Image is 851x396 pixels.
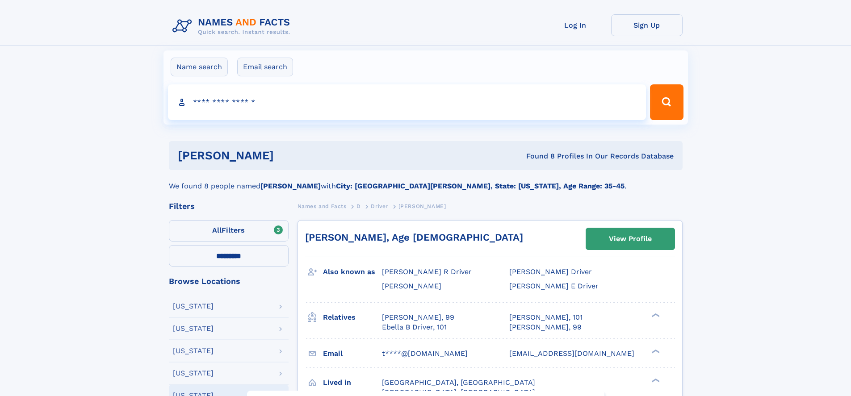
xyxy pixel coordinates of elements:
[168,84,646,120] input: search input
[323,264,382,279] h3: Also known as
[609,229,652,249] div: View Profile
[650,84,683,120] button: Search Button
[509,349,634,358] span: [EMAIL_ADDRESS][DOMAIN_NAME]
[611,14,683,36] a: Sign Up
[650,312,660,318] div: ❯
[323,346,382,361] h3: Email
[169,170,683,192] div: We found 8 people named with .
[305,232,523,243] a: [PERSON_NAME], Age [DEMOGRAPHIC_DATA]
[650,348,660,354] div: ❯
[509,322,582,332] a: [PERSON_NAME], 99
[237,58,293,76] label: Email search
[371,203,388,209] span: Driver
[586,228,675,250] a: View Profile
[650,377,660,383] div: ❯
[509,282,599,290] span: [PERSON_NAME] E Driver
[178,150,400,161] h1: [PERSON_NAME]
[336,182,625,190] b: City: [GEOGRAPHIC_DATA][PERSON_NAME], State: [US_STATE], Age Range: 35-45
[323,310,382,325] h3: Relatives
[260,182,321,190] b: [PERSON_NAME]
[323,375,382,390] h3: Lived in
[382,267,472,276] span: [PERSON_NAME] R Driver
[169,220,289,242] label: Filters
[356,200,361,212] a: D
[171,58,228,76] label: Name search
[173,303,214,310] div: [US_STATE]
[169,14,298,38] img: Logo Names and Facts
[371,200,388,212] a: Driver
[382,313,454,322] a: [PERSON_NAME], 99
[173,347,214,354] div: [US_STATE]
[509,267,592,276] span: [PERSON_NAME] Driver
[398,203,446,209] span: [PERSON_NAME]
[382,378,535,387] span: [GEOGRAPHIC_DATA], [GEOGRAPHIC_DATA]
[169,277,289,285] div: Browse Locations
[382,322,447,332] a: Ebella B Driver, 101
[212,226,222,234] span: All
[173,370,214,377] div: [US_STATE]
[540,14,611,36] a: Log In
[382,282,441,290] span: [PERSON_NAME]
[173,325,214,332] div: [US_STATE]
[509,313,583,322] a: [PERSON_NAME], 101
[400,151,674,161] div: Found 8 Profiles In Our Records Database
[169,202,289,210] div: Filters
[356,203,361,209] span: D
[298,200,347,212] a: Names and Facts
